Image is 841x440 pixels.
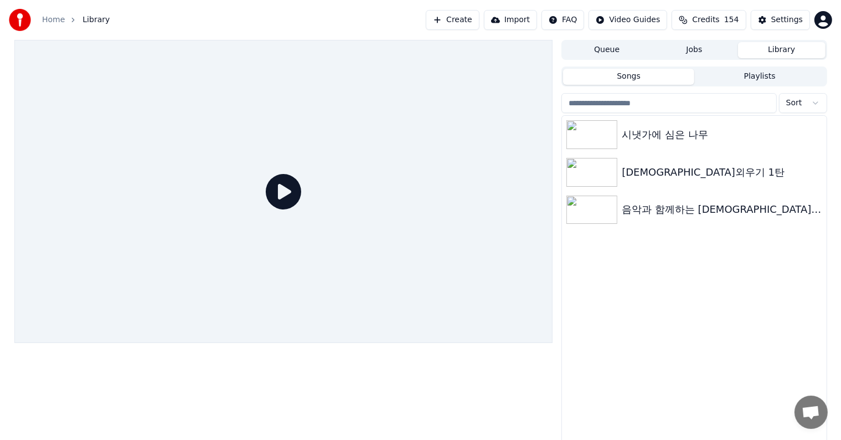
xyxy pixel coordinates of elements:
[651,42,738,58] button: Jobs
[751,10,810,30] button: Settings
[786,98,802,109] span: Sort
[42,14,65,25] a: Home
[622,127,822,142] div: 시냇가에 심은 나무
[692,14,719,25] span: Credits
[724,14,739,25] span: 154
[426,10,479,30] button: Create
[82,14,110,25] span: Library
[484,10,537,30] button: Import
[794,396,828,429] a: 채팅 열기
[9,9,31,31] img: youka
[738,42,825,58] button: Library
[672,10,746,30] button: Credits154
[589,10,667,30] button: Video Guides
[622,202,822,217] div: 음악과 함께하는 [DEMOGRAPHIC_DATA]구절 암송 #2
[563,42,651,58] button: Queue
[694,69,825,85] button: Playlists
[541,10,584,30] button: FAQ
[563,69,694,85] button: Songs
[622,165,822,180] div: [DEMOGRAPHIC_DATA]외우기 1탄
[771,14,803,25] div: Settings
[42,14,110,25] nav: breadcrumb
